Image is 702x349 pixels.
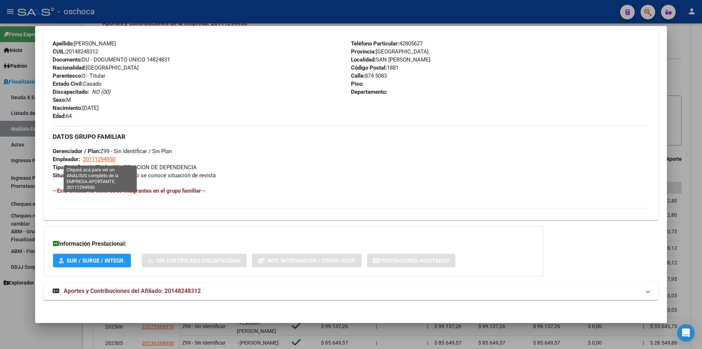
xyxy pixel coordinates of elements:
span: 99 - No se conoce situación de revista [53,172,216,179]
span: [PERSON_NAME] [53,40,116,47]
strong: Empleador: [53,156,80,163]
strong: Parentesco: [53,73,82,79]
strong: Calle: [351,73,365,79]
span: [GEOGRAPHIC_DATA] [351,48,429,55]
span: Prestaciones Auditadas [379,257,449,264]
span: Sin Certificado Discapacidad [156,257,241,264]
strong: Documento: [53,56,82,63]
span: 64 [53,113,72,119]
span: SAN [PERSON_NAME] [351,56,430,63]
h3: DATOS GRUPO FAMILIAR [53,133,649,141]
strong: Apellido: [53,40,74,47]
strong: Sexo: [53,97,66,103]
strong: Provincia: [351,48,376,55]
mat-expansion-panel-header: Aportes y Contribuciones del Afiliado: 20148248312 [44,282,658,300]
span: Not. Internacion / Censo Hosp. [268,257,356,264]
strong: Teléfono Particular: [351,40,399,47]
span: DU - DOCUMENTO UNICO 14824831 [53,56,170,63]
span: [GEOGRAPHIC_DATA] [53,64,139,71]
strong: Edad: [53,113,66,119]
strong: Departamento: [351,89,387,95]
span: 00 - RELACION DE DEPENDENCIA [53,164,197,171]
span: 20148248312 [53,48,98,55]
strong: CUIL: [53,48,66,55]
span: [DATE] [53,105,99,111]
strong: Nacimiento: [53,105,82,111]
span: 0 - Titular [53,73,105,79]
span: Casado [53,81,102,87]
strong: Situacion de Revista Titular: [53,172,122,179]
h3: Información Prestacional: [53,240,534,248]
strong: Nacionalidad: [53,64,86,71]
div: Open Intercom Messenger [677,324,695,342]
strong: Discapacitado: [53,89,89,95]
strong: Estado Civil: [53,81,83,87]
strong: Localidad: [351,56,376,63]
button: Prestaciones Auditadas [367,254,455,267]
strong: Tipo Beneficiario Titular: [53,164,113,171]
span: 42805627 [351,40,423,47]
button: SUR / SURGE / INTEGR. [53,254,131,267]
span: 20111294950 [83,156,115,163]
strong: Código Postal: [351,64,387,71]
button: Sin Certificado Discapacidad [142,254,246,267]
strong: Piso: [351,81,363,87]
span: SUR / SURGE / INTEGR. [67,257,125,264]
h4: --Este afiliado no tiene otros integrantes en el grupo familiar-- [53,187,649,195]
strong: Gerenciador / Plan: [53,148,100,155]
i: NO (00) [92,89,110,95]
span: 874 5083 [351,73,387,79]
button: Not. Internacion / Censo Hosp. [252,254,362,267]
span: M [53,97,71,103]
span: Z99 - Sin Identificar / Sin Plan [53,148,172,155]
span: 1881 [351,64,399,71]
span: Aportes y Contribuciones del Afiliado: 20148248312 [64,287,201,294]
